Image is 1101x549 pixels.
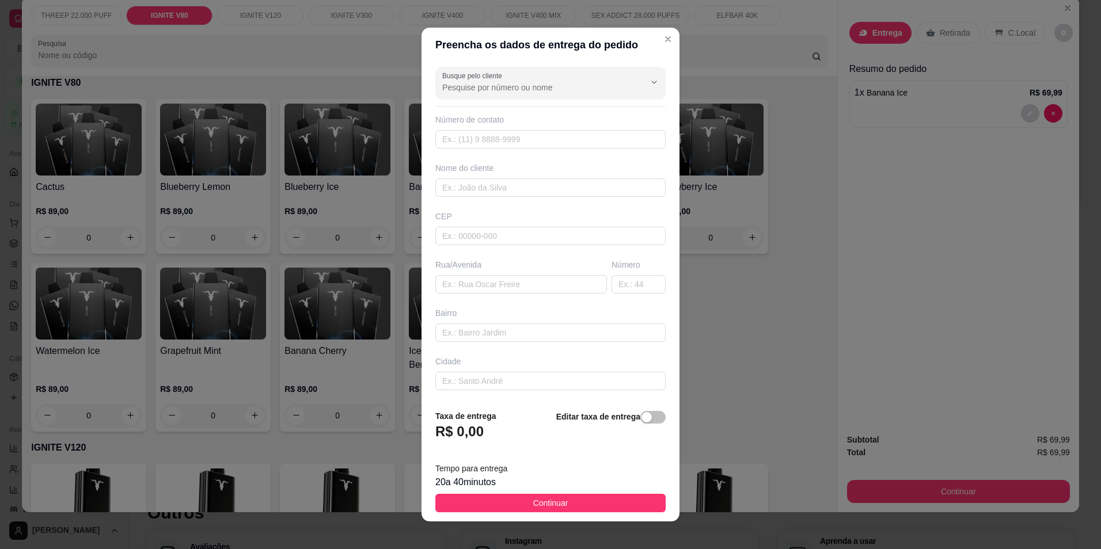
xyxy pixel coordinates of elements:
[533,497,568,509] span: Continuar
[435,178,666,197] input: Ex.: João da Silva
[435,475,666,489] div: 20 a 40 minutos
[435,323,666,342] input: Ex.: Bairro Jardim
[612,259,666,270] div: Número
[435,211,666,222] div: CEP
[435,464,507,473] span: Tempo para entrega
[435,494,666,512] button: Continuar
[612,275,666,293] input: Ex.: 44
[556,412,640,421] strong: Editar taxa de entrega
[435,227,666,245] input: Ex.: 00000-000
[435,356,666,367] div: Cidade
[435,372,666,390] input: Ex.: Santo André
[435,422,484,441] h3: R$ 0,00
[442,82,627,93] input: Busque pelo cliente
[435,307,666,319] div: Bairro
[422,28,679,62] header: Preencha os dados de entrega do pedido
[435,259,607,270] div: Rua/Avenida
[645,73,663,91] button: Show suggestions
[435,114,666,125] div: Número de contato
[442,71,506,81] label: Busque pelo cliente
[435,162,666,174] div: Nome do cliente
[435,411,496,421] strong: Taxa de entrega
[435,275,607,293] input: Ex.: Rua Oscar Freire
[435,130,666,148] input: Ex.: (11) 9 8888-9999
[659,30,677,48] button: Close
